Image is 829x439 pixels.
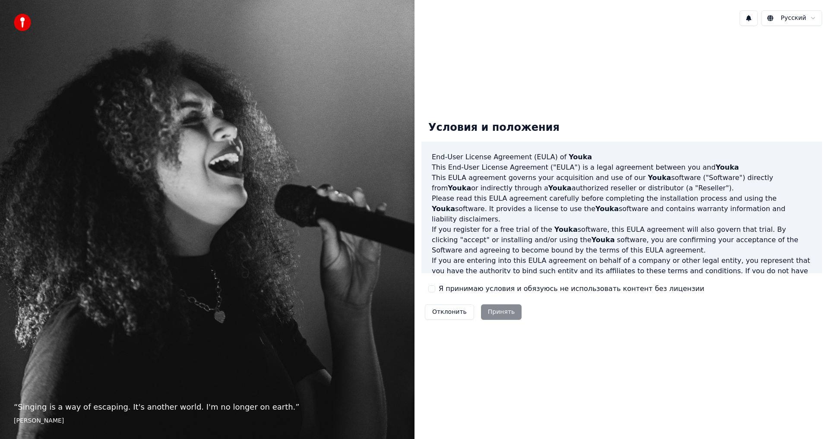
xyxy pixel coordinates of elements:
[14,417,401,425] footer: [PERSON_NAME]
[592,236,615,244] span: Youka
[432,193,812,224] p: Please read this EULA agreement carefully before completing the installation process and using th...
[448,184,471,192] span: Youka
[14,14,31,31] img: youka
[715,163,739,171] span: Youka
[425,304,474,320] button: Отклонить
[432,152,812,162] h3: End-User License Agreement (EULA) of
[648,174,671,182] span: Youka
[14,401,401,413] p: “ Singing is a way of escaping. It's another world. I'm no longer on earth. ”
[432,256,812,297] p: If you are entering into this EULA agreement on behalf of a company or other legal entity, you re...
[439,284,704,294] label: Я принимаю условия и обязуюсь не использовать контент без лицензии
[432,224,812,256] p: If you register for a free trial of the software, this EULA agreement will also govern that trial...
[554,225,578,234] span: Youka
[432,205,455,213] span: Youka
[432,162,812,173] p: This End-User License Agreement ("EULA") is a legal agreement between you and
[595,205,619,213] span: Youka
[569,153,592,161] span: Youka
[432,173,812,193] p: This EULA agreement governs your acquisition and use of our software ("Software") directly from o...
[548,184,572,192] span: Youka
[421,114,566,142] div: Условия и положения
